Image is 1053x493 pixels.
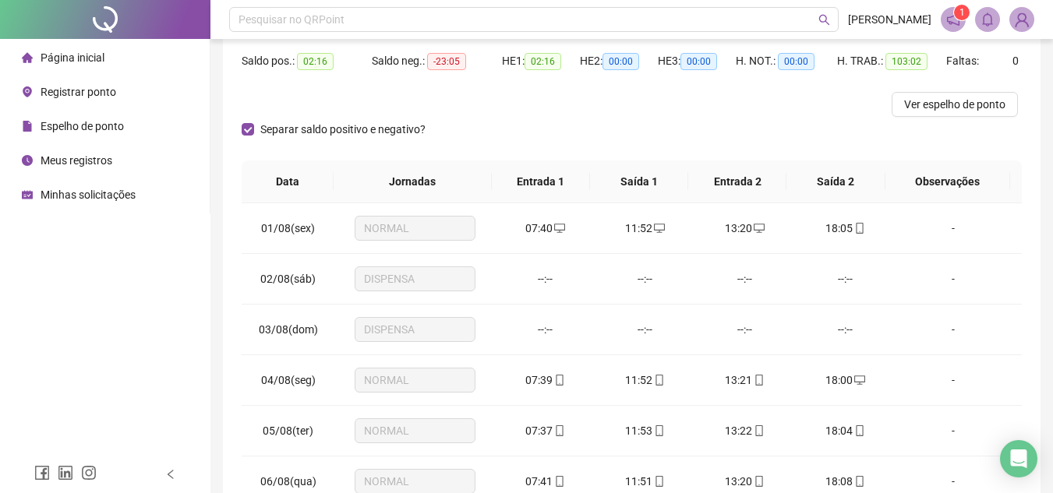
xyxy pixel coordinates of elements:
[508,270,583,287] div: --:--
[954,5,970,20] sup: 1
[807,473,882,490] div: 18:08
[260,273,316,285] span: 02/08(sáb)
[652,425,665,436] span: mobile
[1010,8,1034,31] img: 22074
[22,52,33,63] span: home
[261,222,315,234] span: 01/08(sex)
[259,323,318,336] span: 03/08(dom)
[508,321,583,338] div: --:--
[334,160,492,203] th: Jornadas
[502,52,580,70] div: HE 1:
[260,475,316,488] span: 06/08(qua)
[263,424,313,437] span: 05/08(ter)
[608,372,683,389] div: 11:52
[508,422,583,439] div: 07:37
[946,12,960,26] span: notification
[254,121,432,138] span: Separar saldo positivo e negativo?
[41,188,136,201] span: Minhas solicitações
[807,321,882,338] div: --:--
[242,52,372,70] div: Saldo pos.:
[688,160,786,203] th: Entrada 2
[41,154,112,167] span: Meus registros
[22,121,33,132] span: file
[680,53,717,70] span: 00:00
[892,92,1018,117] button: Ver espelho de ponto
[898,173,998,190] span: Observações
[508,220,583,237] div: 07:40
[372,52,502,70] div: Saldo neg.:
[885,160,1010,203] th: Observações
[508,372,583,389] div: 07:39
[907,372,999,389] div: -
[652,476,665,487] span: mobile
[837,52,946,70] div: H. TRAB.:
[553,375,565,386] span: mobile
[590,160,688,203] th: Saída 1
[261,374,316,386] span: 04/08(seg)
[818,14,830,26] span: search
[1000,440,1037,477] div: Open Intercom Messenger
[807,220,882,237] div: 18:05
[608,220,683,237] div: 11:52
[508,473,583,490] div: 07:41
[736,52,837,70] div: H. NOT.:
[364,318,466,341] span: DISPENSA
[981,12,995,26] span: bell
[708,473,783,490] div: 13:20
[959,7,965,18] span: 1
[786,160,885,203] th: Saída 2
[297,53,334,70] span: 02:16
[22,155,33,166] span: clock-circle
[708,372,783,389] div: 13:21
[752,476,765,487] span: mobile
[364,368,466,392] span: NORMAL
[907,321,999,338] div: -
[492,160,590,203] th: Entrada 1
[907,220,999,237] div: -
[1012,55,1019,67] span: 0
[946,55,981,67] span: Faltas:
[752,375,765,386] span: mobile
[364,217,466,240] span: NORMAL
[364,267,466,291] span: DISPENSA
[553,476,565,487] span: mobile
[22,86,33,97] span: environment
[885,53,928,70] span: 103:02
[853,223,865,234] span: mobile
[608,270,683,287] div: --:--
[752,425,765,436] span: mobile
[907,473,999,490] div: -
[848,11,931,28] span: [PERSON_NAME]
[22,189,33,200] span: schedule
[807,372,882,389] div: 18:00
[525,53,561,70] span: 02:16
[608,422,683,439] div: 11:53
[853,476,865,487] span: mobile
[602,53,639,70] span: 00:00
[708,321,783,338] div: --:--
[41,86,116,98] span: Registrar ponto
[608,473,683,490] div: 11:51
[752,223,765,234] span: desktop
[165,469,176,480] span: left
[708,220,783,237] div: 13:20
[708,270,783,287] div: --:--
[658,52,736,70] div: HE 3:
[853,375,865,386] span: desktop
[904,96,1005,113] span: Ver espelho de ponto
[853,425,865,436] span: mobile
[58,465,73,481] span: linkedin
[364,470,466,493] span: NORMAL
[907,270,999,287] div: -
[364,419,466,442] span: NORMAL
[41,51,104,64] span: Página inicial
[242,160,334,203] th: Data
[553,223,565,234] span: desktop
[553,425,565,436] span: mobile
[907,422,999,439] div: -
[652,375,665,386] span: mobile
[807,422,882,439] div: 18:04
[41,120,124,132] span: Espelho de ponto
[427,53,466,70] span: -23:05
[34,465,50,481] span: facebook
